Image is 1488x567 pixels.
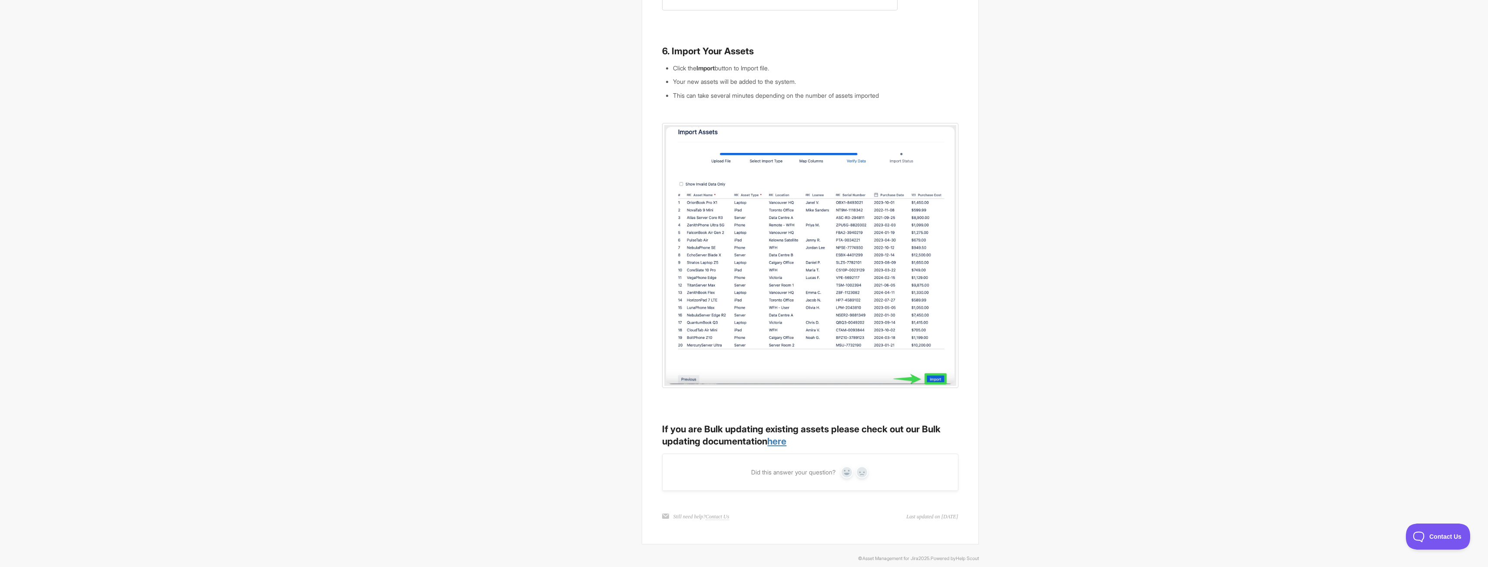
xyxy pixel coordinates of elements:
[696,64,715,72] strong: Import
[673,77,958,86] li: Your new assets will be added to the system.
[767,436,786,447] a: here
[931,556,979,561] span: Powered by
[956,556,979,561] a: Help Scout
[662,423,958,448] h3: If you are Bulk updating existing assets please check out our Bulk updating documentation
[862,556,918,561] a: Asset Management for Jira
[906,513,958,521] time: Last updated on [DATE]
[673,91,958,100] li: This can take several minutes depending on the number of assets imported
[662,123,958,388] img: file-af3iUUrIAO.jpg
[662,45,958,57] h3: 6. Import Your Assets
[1406,524,1471,550] iframe: Toggle Customer Support
[673,63,958,73] li: Click the button to Import file.
[510,555,979,563] p: © 2025.
[751,468,835,476] span: Did this answer your question?
[673,513,729,521] p: Still need help?
[706,514,729,520] a: Contact Us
